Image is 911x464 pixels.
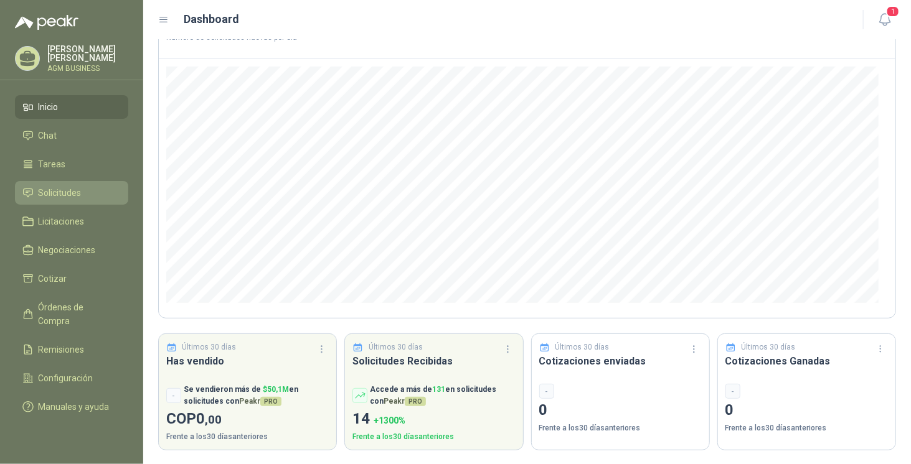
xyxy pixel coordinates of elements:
[539,399,702,422] p: 0
[166,388,181,403] div: -
[263,385,289,394] span: $ 50,1M
[182,341,237,353] p: Últimos 30 días
[39,300,116,328] span: Órdenes de Compra
[369,341,423,353] p: Últimos 30 días
[555,341,609,353] p: Últimos 30 días
[352,431,515,443] p: Frente a los 30 días anteriores
[166,34,888,41] p: Número de solicitudes nuevas por día
[725,353,888,369] h3: Cotizaciones Ganadas
[384,397,426,406] span: Peakr
[15,15,78,30] img: Logo peakr
[432,385,445,394] span: 131
[205,412,222,427] span: ,00
[166,431,329,443] p: Frente a los 30 días anteriores
[370,384,515,407] p: Accede a más de en solicitudes con
[15,238,128,262] a: Negociaciones
[874,9,896,31] button: 1
[374,415,405,425] span: + 1300 %
[39,343,85,356] span: Remisiones
[352,353,515,369] h3: Solicitudes Recibidas
[15,210,128,233] a: Licitaciones
[39,100,59,114] span: Inicio
[39,157,66,171] span: Tareas
[15,395,128,419] a: Manuales y ayuda
[47,65,128,72] p: AGM BUSINESS
[539,384,554,399] div: -
[15,295,128,333] a: Órdenes de Compra
[725,422,888,434] p: Frente a los 30 días anteriores
[39,272,67,285] span: Cotizar
[886,6,900,17] span: 1
[166,407,329,431] p: COP
[539,353,702,369] h3: Cotizaciones enviadas
[725,399,888,422] p: 0
[15,181,128,205] a: Solicitudes
[725,384,740,399] div: -
[39,400,110,414] span: Manuales y ayuda
[239,397,281,406] span: Peakr
[15,95,128,119] a: Inicio
[39,215,85,228] span: Licitaciones
[39,371,93,385] span: Configuración
[15,124,128,147] a: Chat
[405,397,426,406] span: PRO
[39,129,57,142] span: Chat
[39,243,96,257] span: Negociaciones
[260,397,281,406] span: PRO
[39,186,82,200] span: Solicitudes
[15,366,128,390] a: Configuración
[15,338,128,361] a: Remisiones
[15,152,128,176] a: Tareas
[166,353,329,369] h3: Has vendido
[47,45,128,62] p: [PERSON_NAME] [PERSON_NAME]
[539,422,702,434] p: Frente a los 30 días anteriores
[741,341,795,353] p: Últimos 30 días
[184,11,240,28] h1: Dashboard
[352,407,515,431] p: 14
[196,410,222,427] span: 0
[184,384,329,407] p: Se vendieron más de en solicitudes con
[15,267,128,290] a: Cotizar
